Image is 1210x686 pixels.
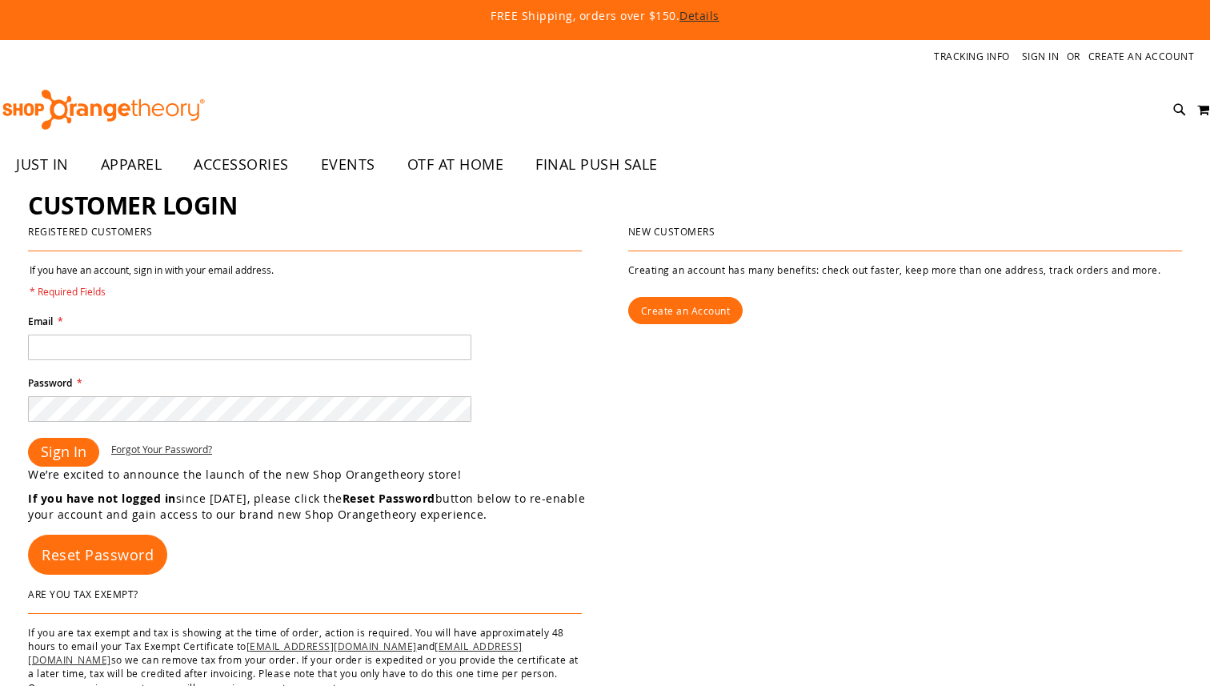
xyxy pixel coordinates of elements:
a: FINAL PUSH SALE [519,146,674,183]
span: FINAL PUSH SALE [535,146,658,183]
span: Reset Password [42,545,154,564]
a: APPAREL [85,146,178,183]
a: Sign In [1022,50,1060,63]
span: Customer Login [28,189,237,222]
strong: New Customers [628,225,715,238]
span: JUST IN [16,146,69,183]
a: OTF AT HOME [391,146,520,183]
a: Create an Account [1088,50,1195,63]
span: APPAREL [101,146,162,183]
span: ACCESSORIES [194,146,289,183]
legend: If you have an account, sign in with your email address. [28,263,275,299]
span: Password [28,376,72,390]
span: Email [28,315,53,328]
span: Sign In [41,442,86,461]
a: ACCESSORIES [178,146,305,183]
a: Tracking Info [934,50,1010,63]
a: Create an Account [628,297,743,324]
p: since [DATE], please click the button below to re-enable your account and gain access to our bran... [28,491,605,523]
strong: Reset Password [343,491,435,506]
span: OTF AT HOME [407,146,504,183]
a: EVENTS [305,146,391,183]
p: FREE Shipping, orders over $150. [125,8,1085,24]
strong: Registered Customers [28,225,152,238]
strong: If you have not logged in [28,491,176,506]
a: [EMAIL_ADDRESS][DOMAIN_NAME] [28,640,523,666]
a: Forgot Your Password? [111,443,212,456]
a: Reset Password [28,535,167,575]
strong: Are You Tax Exempt? [28,588,138,600]
span: EVENTS [321,146,375,183]
p: We’re excited to announce the launch of the new Shop Orangetheory store! [28,467,605,483]
button: Sign In [28,438,99,467]
a: [EMAIL_ADDRESS][DOMAIN_NAME] [246,640,417,652]
a: Details [679,8,719,23]
p: Creating an account has many benefits: check out faster, keep more than one address, track orders... [628,263,1182,277]
span: * Required Fields [30,285,274,299]
span: Create an Account [641,304,731,317]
